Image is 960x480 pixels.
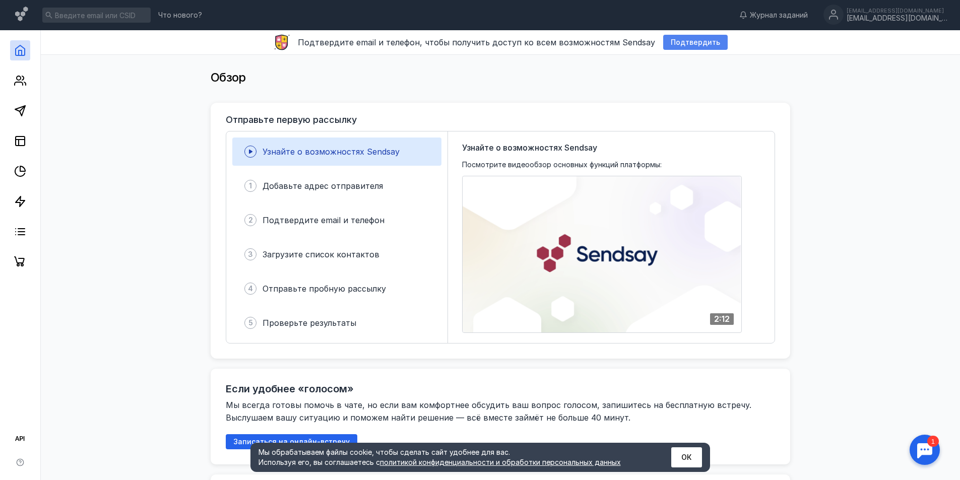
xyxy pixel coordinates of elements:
[259,447,647,467] div: Мы обрабатываем файлы cookie, чтобы сделать сайт удобнее для вас. Используя его, вы соглашаетесь c
[263,284,386,294] span: Отправьте пробную рассылку
[263,249,379,259] span: Загрузите список контактов
[248,215,253,225] span: 2
[226,383,354,395] h2: Если удобнее «голосом»
[671,447,702,467] button: ОК
[663,35,728,50] button: Подтвердить
[671,38,720,47] span: Подтвердить
[226,437,357,446] a: Записаться на онлайн-встречу
[263,181,383,191] span: Добавьте адрес отправителя
[158,12,202,19] span: Что нового?
[233,438,350,446] span: Записаться на онлайн-встречу
[248,284,253,294] span: 4
[226,115,357,125] h3: Отправьте первую рассылку
[263,215,385,225] span: Подтвердите email и телефон
[462,142,597,154] span: Узнайте о возможностях Sendsay
[710,313,734,325] div: 2:12
[226,400,754,423] span: Мы всегда готовы помочь в чате, но если вам комфортнее обсудить ваш вопрос голосом, запишитесь на...
[263,147,400,157] span: Узнайте о возможностях Sendsay
[750,10,808,20] span: Журнал заданий
[734,10,813,20] a: Журнал заданий
[153,12,207,19] a: Что нового?
[462,160,662,170] span: Посмотрите видеообзор основных функций платформы:
[23,6,34,17] div: 1
[298,37,655,47] span: Подтвердите email и телефон, чтобы получить доступ ко всем возможностям Sendsay
[263,318,356,328] span: Проверьте результаты
[847,8,947,14] div: [EMAIL_ADDRESS][DOMAIN_NAME]
[211,70,246,85] span: Обзор
[248,318,253,328] span: 5
[249,181,252,191] span: 1
[248,249,253,259] span: 3
[42,8,151,23] input: Введите email или CSID
[226,434,357,449] button: Записаться на онлайн-встречу
[847,14,947,23] div: [EMAIL_ADDRESS][DOMAIN_NAME]
[380,458,621,466] a: политикой конфиденциальности и обработки персональных данных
